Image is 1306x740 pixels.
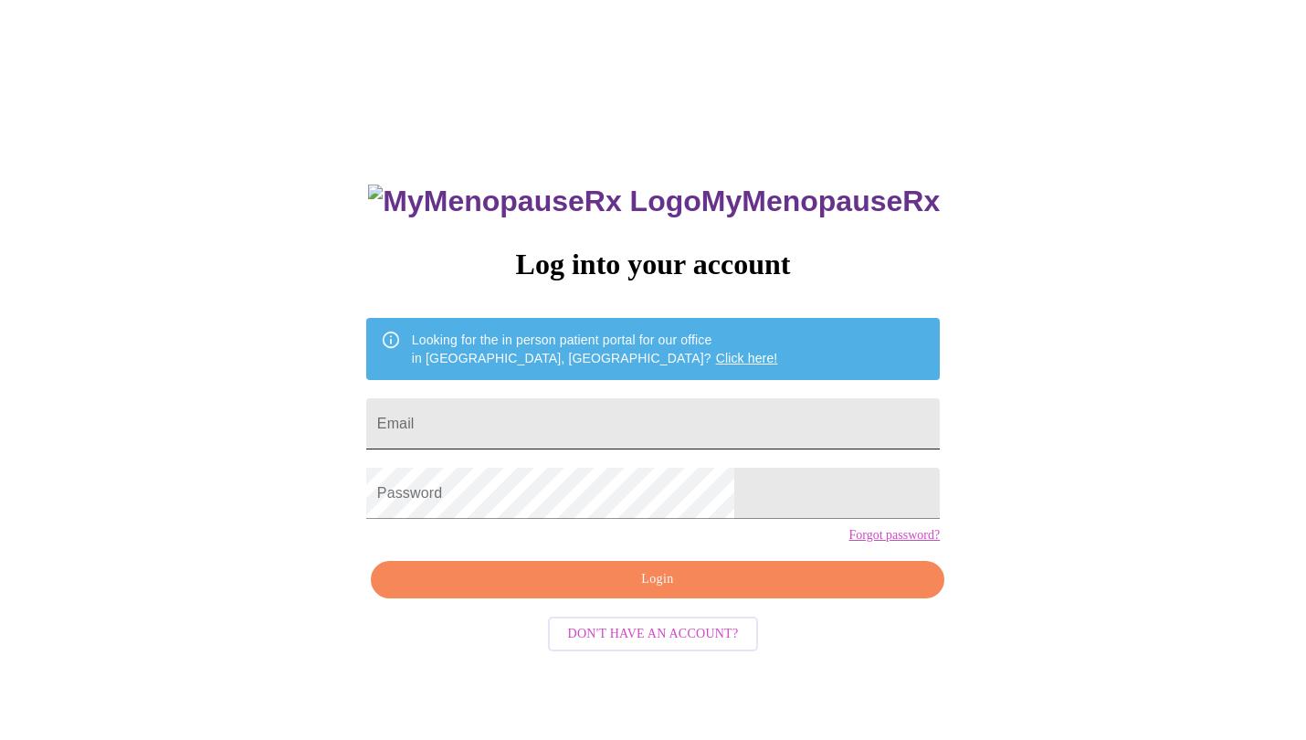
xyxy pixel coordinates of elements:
a: Click here! [716,351,778,365]
a: Don't have an account? [543,624,764,640]
span: Login [392,568,923,591]
div: Looking for the in person patient portal for our office in [GEOGRAPHIC_DATA], [GEOGRAPHIC_DATA]? [412,323,778,375]
h3: MyMenopauseRx [368,185,940,218]
span: Don't have an account? [568,623,739,646]
a: Forgot password? [848,528,940,543]
h3: Log into your account [366,248,940,281]
img: MyMenopauseRx Logo [368,185,700,218]
button: Login [371,561,944,598]
button: Don't have an account? [548,617,759,652]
